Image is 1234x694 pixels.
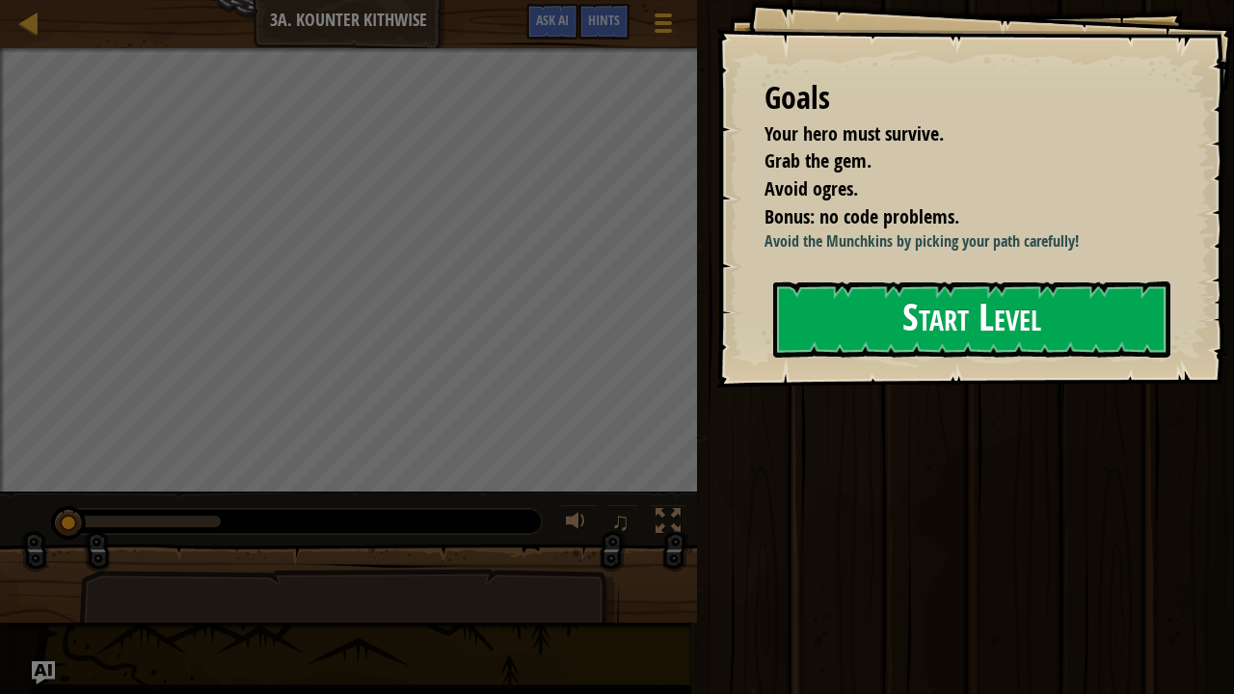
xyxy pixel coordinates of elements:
[649,504,687,544] button: Toggle fullscreen
[611,507,630,536] span: ♫
[639,4,687,49] button: Show game menu
[526,4,578,40] button: Ask AI
[765,203,959,229] span: Bonus: no code problems.
[32,661,55,684] button: Ask AI
[740,147,1162,175] li: Grab the gem.
[559,504,598,544] button: Adjust volume
[765,120,944,147] span: Your hero must survive.
[607,504,640,544] button: ♫
[765,76,1167,120] div: Goals
[740,203,1162,231] li: Bonus: no code problems.
[588,11,620,29] span: Hints
[740,120,1162,148] li: Your hero must survive.
[765,147,872,173] span: Grab the gem.
[740,175,1162,203] li: Avoid ogres.
[536,11,569,29] span: Ask AI
[765,175,858,201] span: Avoid ogres.
[773,281,1170,358] button: Start Level
[765,230,1183,253] p: Avoid the Munchkins by picking your path carefully!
